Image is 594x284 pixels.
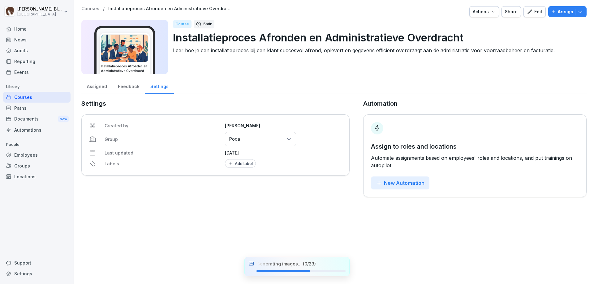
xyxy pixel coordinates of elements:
a: Settings [3,268,71,279]
a: Settings [145,78,174,94]
a: DocumentsNew [3,113,71,125]
p: Leer hoe je een installatieproces bij een klant succesvol afrond, oplevert en gegevens efficiënt ... [173,47,582,54]
p: Assign [557,8,573,15]
a: Feedback [112,78,145,94]
img: kklpdswvdqg66yvhtigjqc5n.png [101,35,148,62]
a: Courses [3,92,71,103]
button: Assign [548,6,587,17]
a: Groups [3,160,71,171]
a: Reporting [3,56,71,67]
h3: Installatieproces Afronden en Administratieve Overdracht [101,64,148,73]
a: Installatieproces Afronden en Administratieve Overdracht [108,6,232,11]
p: Labels [105,160,221,167]
div: Support [3,257,71,268]
p: Poda [229,136,240,142]
a: News [3,34,71,45]
p: Automation [363,99,398,108]
p: Assign to roles and locations [371,142,579,151]
div: Course [173,20,192,28]
a: Home [3,23,71,34]
div: Documents [3,113,71,125]
p: Automate assignments based on employees' roles and locations, and put trainings on autopilot. [371,154,579,169]
div: Actions [473,8,496,15]
a: Courses [81,6,99,11]
a: Events [3,67,71,78]
div: Add label [228,161,253,166]
p: Created by [105,122,221,129]
p: Settings [81,99,350,108]
a: Automations [3,125,71,135]
p: [PERSON_NAME] [225,122,342,129]
a: Assigned [81,78,112,94]
div: Edit [527,8,542,15]
a: Employees [3,150,71,160]
p: Library [3,82,71,92]
p: Generating images... (0/23) [256,261,316,267]
button: Edit [523,6,546,17]
button: New Automation [371,176,429,189]
button: Actions [469,6,499,17]
p: / [103,6,105,11]
div: New Automation [376,180,424,186]
p: [DATE] [225,150,342,156]
a: Locations [3,171,71,182]
a: Paths [3,103,71,113]
p: 5 min [203,21,213,27]
p: People [3,140,71,150]
p: [GEOGRAPHIC_DATA] [17,12,62,16]
div: New [58,116,69,123]
p: Last updated [105,150,221,156]
button: Add label [225,159,256,168]
p: Group [105,136,221,142]
button: Share [501,6,521,17]
a: Audits [3,45,71,56]
p: [PERSON_NAME] Blaak [17,6,62,12]
div: Share [505,8,518,15]
p: Installatieproces Afronden en Administratieve Overdracht [173,30,582,45]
